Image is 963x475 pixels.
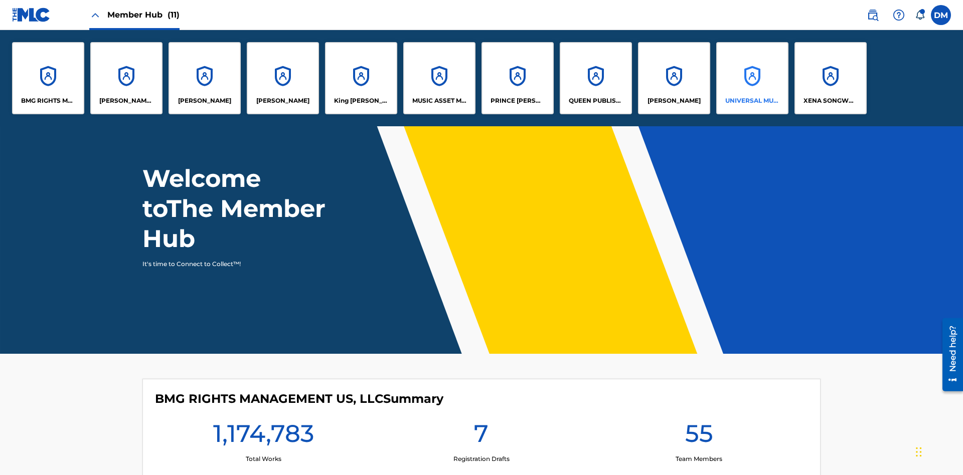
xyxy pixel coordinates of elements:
a: AccountsQUEEN PUBLISHA [560,42,632,114]
img: MLC Logo [12,8,51,22]
a: AccountsBMG RIGHTS MANAGEMENT US, LLC [12,42,84,114]
img: Close [89,9,101,21]
p: BMG RIGHTS MANAGEMENT US, LLC [21,96,76,105]
a: Public Search [863,5,883,25]
p: EYAMA MCSINGER [256,96,309,105]
p: MUSIC ASSET MANAGEMENT (MAM) [412,96,467,105]
p: Registration Drafts [453,454,510,463]
h1: 55 [685,418,713,454]
a: AccountsPRINCE [PERSON_NAME] [481,42,554,114]
p: King McTesterson [334,96,389,105]
h4: BMG RIGHTS MANAGEMENT US, LLC [155,391,443,406]
iframe: Chat Widget [913,427,963,475]
p: CLEO SONGWRITER [99,96,154,105]
p: QUEEN PUBLISHA [569,96,623,105]
div: Help [889,5,909,25]
a: AccountsXENA SONGWRITER [794,42,867,114]
span: Member Hub [107,9,180,21]
a: AccountsMUSIC ASSET MANAGEMENT (MAM) [403,42,475,114]
img: help [893,9,905,21]
h1: 7 [474,418,489,454]
a: Accounts[PERSON_NAME] [247,42,319,114]
div: User Menu [931,5,951,25]
p: UNIVERSAL MUSIC PUB GROUP [725,96,780,105]
p: RONALD MCTESTERSON [648,96,701,105]
p: XENA SONGWRITER [804,96,858,105]
span: (11) [168,10,180,20]
p: Team Members [676,454,722,463]
a: Accounts[PERSON_NAME] [169,42,241,114]
p: Total Works [246,454,281,463]
p: ELVIS COSTELLO [178,96,231,105]
h1: 1,174,783 [213,418,314,454]
a: AccountsUNIVERSAL MUSIC PUB GROUP [716,42,788,114]
h1: Welcome to The Member Hub [142,163,330,254]
iframe: Resource Center [935,314,963,396]
a: AccountsKing [PERSON_NAME] [325,42,397,114]
div: Notifications [915,10,925,20]
a: Accounts[PERSON_NAME] [638,42,710,114]
a: Accounts[PERSON_NAME] SONGWRITER [90,42,163,114]
div: Drag [916,437,922,467]
p: It's time to Connect to Collect™! [142,260,316,269]
img: search [867,9,879,21]
p: PRINCE MCTESTERSON [491,96,545,105]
